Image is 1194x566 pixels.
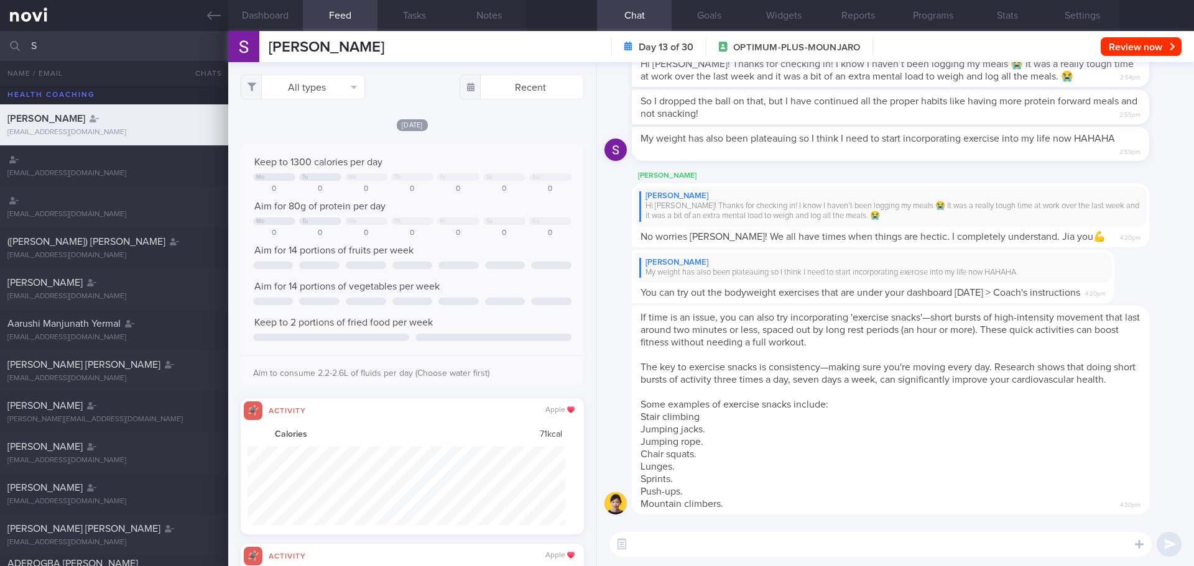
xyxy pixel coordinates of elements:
div: 0 [299,185,341,194]
span: Keep to 1300 calories per day [254,157,382,167]
span: 4:20pm [1120,231,1141,242]
div: Sa [486,174,493,181]
span: 2:55pm [1119,107,1141,119]
div: 0 [345,185,387,194]
div: [EMAIL_ADDRESS][DOMAIN_NAME] [7,251,221,260]
div: 0 [391,229,433,238]
div: 0 [483,229,525,238]
span: Some examples of exercise snacks include: [641,399,828,409]
button: Chats [178,61,228,86]
strong: Day 13 of 30 [639,41,693,53]
button: All types [241,75,365,99]
span: 4:20pm [1085,286,1106,298]
div: [EMAIL_ADDRESS][DOMAIN_NAME] [7,333,221,342]
div: [PERSON_NAME][EMAIL_ADDRESS][DOMAIN_NAME] [7,415,221,424]
div: [EMAIL_ADDRESS][DOMAIN_NAME] [7,497,221,506]
div: 0 [299,229,341,238]
div: 0 [529,229,572,238]
span: [PERSON_NAME] [7,278,83,288]
span: Mountain climbers. [641,499,723,509]
div: [EMAIL_ADDRESS][DOMAIN_NAME] [7,538,221,547]
span: Jumping jacks. [641,424,705,434]
div: Tu [302,174,308,181]
span: [PERSON_NAME] [PERSON_NAME] [7,360,160,370]
span: OPTIMUM-PLUS-MOUNJARO [733,42,860,54]
div: [EMAIL_ADDRESS][DOMAIN_NAME] [7,128,221,137]
span: ([PERSON_NAME]) [PERSON_NAME] [7,237,165,247]
span: Aim for 80g of protein per day [254,201,386,211]
span: [PERSON_NAME] [269,40,384,55]
span: [PERSON_NAME] [7,442,83,452]
span: [PERSON_NAME] [7,401,83,411]
span: Aim for 14 portions of fruits per week [254,245,414,255]
div: 0 [529,185,572,194]
button: Review now [1101,37,1182,56]
strong: Calories [275,429,307,440]
div: Mo [256,174,265,181]
div: [EMAIL_ADDRESS][DOMAIN_NAME] [7,210,221,219]
span: So I dropped the ball on that, but I have continued all the proper habits like having more protei... [641,96,1137,119]
span: Jumping rope. [641,437,703,447]
span: You can try out the bodyweight exercises that are under your dashboard [DATE] > Coach's instructions [641,288,1080,298]
span: Push-ups. [641,486,683,496]
span: 4:20pm [1120,498,1141,509]
div: Activity [262,404,312,415]
span: If time is an issue, you can also try incorporating 'exercise snacks'—short bursts of high-intens... [641,313,1140,347]
div: Su [532,174,539,181]
div: We [348,174,357,181]
div: Mo [256,218,265,225]
div: Fr [440,218,446,225]
span: [PERSON_NAME] [7,114,85,124]
div: [PERSON_NAME] [639,258,1107,268]
div: 0 [253,185,295,194]
div: Th [394,218,401,225]
span: [DATE] [397,119,428,131]
div: 0 [483,185,525,194]
span: [PERSON_NAME] [PERSON_NAME] [7,524,160,534]
div: 0 [437,185,479,194]
span: Sprints. [641,474,673,484]
span: [PERSON_NAME] [7,483,83,493]
span: Aim for 14 portions of vegetables per week [254,281,440,291]
div: Hi [PERSON_NAME]! Thanks for checking in! I know I haven’t been logging my meals 😭 It was a reall... [639,201,1142,222]
span: Keep to 2 portions of fried food per week [254,317,433,327]
div: Su [532,218,539,225]
div: Tu [302,218,308,225]
div: 0 [345,229,387,238]
div: Apple [545,406,575,415]
span: No worries [PERSON_NAME]! We all have times when things are hectic. I completely understand. Jia ... [641,232,1106,242]
span: Stair climbing [641,412,700,422]
span: Aim to consume 2.2-2.6L of fluids per day (Choose water first) [253,369,489,378]
span: 2:59pm [1119,145,1141,157]
span: 71 kcal [540,429,562,440]
div: Th [394,174,401,181]
div: 0 [437,229,479,238]
div: 0 [253,229,295,238]
div: [EMAIL_ADDRESS][DOMAIN_NAME] [7,456,221,465]
div: We [348,218,357,225]
div: [PERSON_NAME] [639,191,1142,201]
span: Chair squats. [641,449,696,459]
span: My weight has also been plateauing so I think I need to start incorporating exercise into my life... [641,134,1115,144]
div: [PERSON_NAME] [632,168,1187,183]
div: Fr [440,174,446,181]
div: Activity [262,550,312,560]
div: 0 [391,185,433,194]
span: 2:54pm [1120,70,1141,82]
div: [EMAIL_ADDRESS][DOMAIN_NAME] [7,374,221,383]
div: My weight has also been plateauing so I think I need to start incorporating exercise into my life... [639,268,1107,278]
div: [EMAIL_ADDRESS][DOMAIN_NAME] [7,292,221,301]
span: The key to exercise snacks is consistency—making sure you're moving every day. Research shows tha... [641,362,1136,385]
div: Sa [486,218,493,225]
span: Lunges. [641,462,675,472]
span: Aarushi Manjunath Yermal [7,319,121,329]
div: [EMAIL_ADDRESS][DOMAIN_NAME] [7,169,221,178]
div: Apple [545,551,575,560]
